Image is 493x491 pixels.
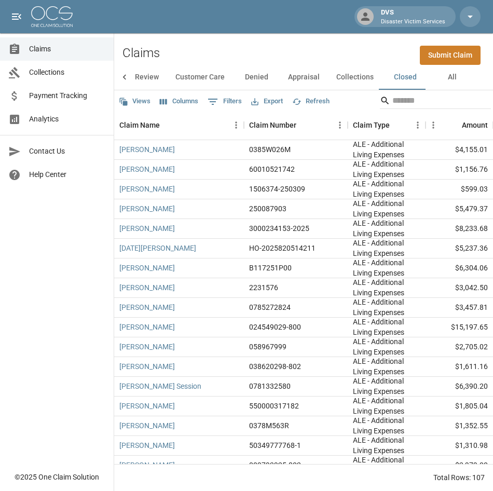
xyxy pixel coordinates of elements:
div: ALE - Additional Living Expenses [353,277,420,298]
div: 058967999 [249,342,286,352]
div: ALE - Additional Living Expenses [353,159,420,180]
div: $1,310.98 [426,436,493,456]
a: [DATE][PERSON_NAME] [119,243,196,253]
a: [PERSON_NAME] [119,282,175,293]
div: $5,479.37 [426,199,493,219]
div: 3000234153-2025 [249,223,309,234]
a: [PERSON_NAME] [119,420,175,431]
a: [PERSON_NAME] [119,361,175,372]
div: 038620298-802 [249,361,301,372]
button: Menu [410,117,426,133]
div: $15,197.65 [426,318,493,337]
div: ALE - Additional Living Expenses [353,415,420,436]
div: $4,155.01 [426,140,493,160]
div: ALE - Additional Living Expenses [353,376,420,397]
div: $8,233.68 [426,219,493,239]
span: Collections [29,67,105,78]
span: Claims [29,44,105,54]
div: $1,611.16 [426,357,493,377]
div: $1,156.76 [426,160,493,180]
div: dynamic tabs [43,65,380,90]
div: Total Rows: 107 [433,472,485,483]
a: Submit Claim [420,46,481,65]
div: $2,705.02 [426,337,493,357]
div: Amount [426,111,493,140]
a: [PERSON_NAME] [119,342,175,352]
button: Collections [328,65,382,90]
button: Sort [160,118,174,132]
a: [PERSON_NAME] [119,302,175,312]
a: [PERSON_NAME] [119,460,175,470]
button: Refresh [290,93,332,110]
button: Denied [233,65,280,90]
div: $5,237.36 [426,239,493,258]
div: ALE - Additional Living Expenses [353,257,420,278]
div: $6,304.06 [426,258,493,278]
button: Show filters [205,93,244,110]
a: [PERSON_NAME] [119,401,175,411]
div: 60010521742 [249,164,295,174]
div: Claim Number [249,111,296,140]
p: Disaster Victim Services [381,18,445,26]
a: [PERSON_NAME] [119,184,175,194]
div: $3,457.81 [426,298,493,318]
button: Customer Care [167,65,233,90]
div: ALE - Additional Living Expenses [353,198,420,219]
div: Claim Type [353,111,390,140]
a: [PERSON_NAME] [119,164,175,174]
div: 250087903 [249,203,286,214]
button: Closed [382,65,429,90]
div: ALE - Additional Living Expenses [353,336,420,357]
div: Claim Name [114,111,244,140]
button: Export [249,93,285,110]
button: Sort [390,118,404,132]
div: $1,805.04 [426,397,493,416]
a: [PERSON_NAME] Session [119,381,201,391]
span: Help Center [29,169,105,180]
button: Menu [332,117,348,133]
a: [PERSON_NAME] [119,440,175,451]
div: 0781332580 [249,381,291,391]
div: $599.03 [426,180,493,199]
div: ALE - Additional Living Expenses [353,317,420,337]
h2: Claims [122,46,160,61]
div: Claim Name [119,111,160,140]
div: 009793925-802 [249,460,301,470]
div: $1,352.55 [426,416,493,436]
div: ALE - Additional Living Expenses [353,356,420,377]
div: Claim Number [244,111,348,140]
span: Contact Us [29,146,105,157]
div: 1506374-250309 [249,184,305,194]
div: Claim Type [348,111,426,140]
div: 550000317182 [249,401,299,411]
div: $6,390.20 [426,377,493,397]
div: ALE - Additional Living Expenses [353,139,420,160]
div: 024549029-800 [249,322,301,332]
div: ALE - Additional Living Expenses [353,297,420,318]
div: Amount [462,111,488,140]
button: Sort [296,118,311,132]
img: ocs-logo-white-transparent.png [31,6,73,27]
button: Sort [447,118,462,132]
div: 0378M563R [249,420,289,431]
div: ALE - Additional Living Expenses [353,395,420,416]
div: 50349777768-1 [249,440,301,451]
div: Search [380,92,491,111]
a: [PERSON_NAME] [119,223,175,234]
div: $3,042.50 [426,278,493,298]
button: Select columns [157,93,201,110]
div: DVS [377,7,449,26]
span: Payment Tracking [29,90,105,101]
div: ALE - Additional Living Expenses [353,238,420,258]
a: [PERSON_NAME] [119,263,175,273]
button: open drawer [6,6,27,27]
a: [PERSON_NAME] [119,203,175,214]
div: ALE - Additional Living Expenses [353,218,420,239]
div: © 2025 One Claim Solution [15,472,99,482]
button: All [429,65,475,90]
a: [PERSON_NAME] [119,144,175,155]
div: HO-2025820514211 [249,243,316,253]
div: ALE - Additional Living Expenses [353,179,420,199]
a: [PERSON_NAME] [119,322,175,332]
button: Views [116,93,153,110]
